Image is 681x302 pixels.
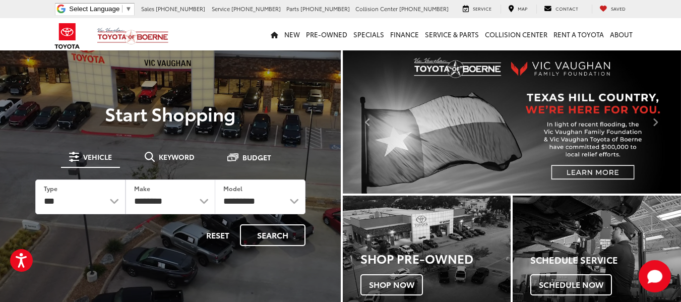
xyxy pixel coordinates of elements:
img: Vic Vaughan Toyota of Boerne [97,27,169,45]
a: Specials [350,18,387,50]
button: Reset [198,224,238,246]
span: [PHONE_NUMBER] [300,5,350,13]
span: Select Language [69,5,119,13]
a: Rent a Toyota [550,18,607,50]
span: Schedule Now [530,274,612,295]
a: Service [455,5,499,14]
span: [PHONE_NUMBER] [231,5,281,13]
a: Contact [536,5,586,14]
a: My Saved Vehicles [592,5,633,14]
img: Toyota [48,20,86,52]
span: Keyword [159,153,195,160]
h4: Schedule Service [530,255,681,265]
span: Contact [555,5,578,12]
span: Budget [242,154,271,161]
a: Finance [387,18,422,50]
span: Collision Center [355,5,398,13]
a: Pre-Owned [303,18,350,50]
p: Start Shopping [21,103,320,124]
button: Search [240,224,305,246]
a: New [281,18,303,50]
span: Parts [286,5,299,13]
svg: Start Chat [639,260,671,292]
label: Type [44,184,57,193]
span: Sales [141,5,154,13]
span: Service [473,5,491,12]
span: ▼ [125,5,132,13]
label: Make [134,184,150,193]
span: Saved [611,5,626,12]
span: Vehicle [83,153,112,160]
span: [PHONE_NUMBER] [156,5,205,13]
h3: Shop Pre-Owned [360,252,511,265]
a: Select Language​ [69,5,132,13]
a: Service & Parts: Opens in a new tab [422,18,482,50]
a: About [607,18,636,50]
label: Model [223,184,242,193]
button: Toggle Chat Window [639,260,671,292]
span: ​ [122,5,122,13]
button: Click to view previous picture. [343,71,394,173]
a: Collision Center [482,18,550,50]
a: Home [268,18,281,50]
span: Shop Now [360,274,423,295]
span: [PHONE_NUMBER] [399,5,449,13]
span: Service [212,5,230,13]
span: Map [518,5,527,12]
button: Click to view next picture. [630,71,681,173]
a: Map [501,5,535,14]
